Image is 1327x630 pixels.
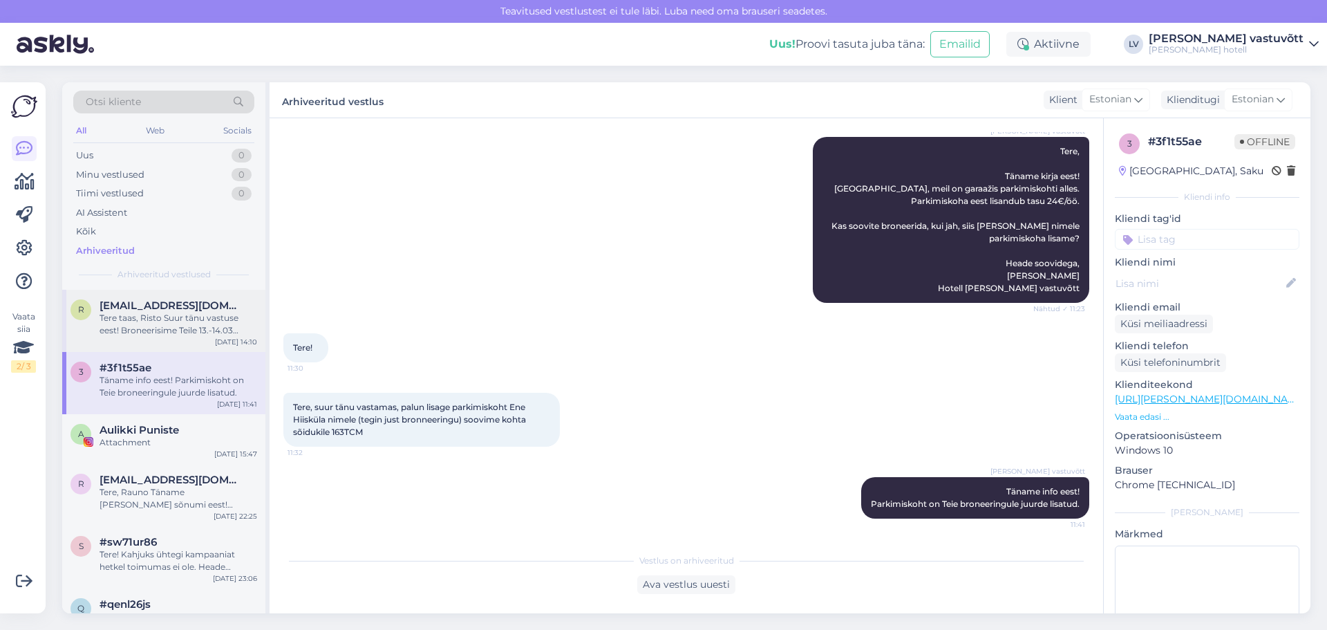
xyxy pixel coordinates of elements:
[1115,393,1306,405] a: [URL][PERSON_NAME][DOMAIN_NAME]
[1234,134,1295,149] span: Offline
[100,299,243,312] span: ristoliinat@gmail.com
[79,367,84,377] span: 3
[78,429,84,439] span: A
[769,37,796,50] b: Uus!
[76,168,144,182] div: Minu vestlused
[769,36,925,53] div: Proovi tasuta juba täna:
[1115,191,1299,203] div: Kliendi info
[73,122,89,140] div: All
[1033,304,1085,314] span: Nähtud ✓ 11:23
[1115,353,1226,372] div: Küsi telefoninumbrit
[232,149,252,163] div: 0
[213,573,257,584] div: [DATE] 23:06
[232,187,252,201] div: 0
[1161,93,1220,107] div: Klienditugi
[637,575,735,594] div: Ava vestlus uuesti
[76,244,135,258] div: Arhiveeritud
[1115,527,1299,541] p: Märkmed
[1115,300,1299,315] p: Kliendi email
[1115,463,1299,478] p: Brauser
[220,122,254,140] div: Socials
[1149,44,1304,55] div: [PERSON_NAME] hotell
[930,31,990,57] button: Emailid
[100,598,151,611] span: #qenl26js
[1006,32,1091,57] div: Aktiivne
[990,466,1085,476] span: [PERSON_NAME] vastuvõtt
[293,342,312,353] span: Tere!
[86,95,141,109] span: Otsi kliente
[100,486,257,511] div: Tere, Rauno Täname [PERSON_NAME] sõnumi eest! Kahjuks hotelli täituvuse tõttu sel nädalavahetusel...
[1115,443,1299,458] p: Windows 10
[100,312,257,337] div: Tere taas, Risto Suur tänu vastuse eest! Broneerisime Teile 13.-14.03 kuupäevadeks auto parkimisk...
[76,149,93,163] div: Uus
[78,479,84,489] span: r
[1115,339,1299,353] p: Kliendi telefon
[100,436,257,449] div: Attachment
[215,337,257,347] div: [DATE] 14:10
[100,424,179,436] span: Aulikki Puniste
[1119,164,1263,178] div: [GEOGRAPHIC_DATA], Saku
[1149,33,1304,44] div: [PERSON_NAME] vastuvõtt
[1148,133,1234,150] div: # 3f1t55ae
[100,362,151,374] span: #3f1t55ae
[11,360,36,373] div: 2 / 3
[11,93,37,120] img: Askly Logo
[1115,212,1299,226] p: Kliendi tag'id
[79,541,84,551] span: s
[117,268,211,281] span: Arhiveeritud vestlused
[639,555,734,567] span: Vestlus on arhiveeritud
[100,474,243,486] span: rauno@bmgs.ee
[1127,138,1132,149] span: 3
[1115,229,1299,250] input: Lisa tag
[232,168,252,182] div: 0
[1033,519,1085,530] span: 11:41
[288,363,339,373] span: 11:30
[1149,33,1319,55] a: [PERSON_NAME] vastuvõtt[PERSON_NAME] hotell
[11,311,36,373] div: Vaata siia
[1115,506,1299,519] div: [PERSON_NAME]
[1044,93,1077,107] div: Klient
[1115,255,1299,270] p: Kliendi nimi
[1116,276,1283,291] input: Lisa nimi
[76,206,127,220] div: AI Assistent
[1115,429,1299,443] p: Operatsioonisüsteem
[1232,92,1274,107] span: Estonian
[214,511,257,521] div: [DATE] 22:25
[1089,92,1131,107] span: Estonian
[1124,35,1143,54] div: LV
[100,374,257,399] div: Täname info eest! Parkimiskoht on Teie broneeringule juurde lisatud.
[293,402,528,437] span: Tere, suur tänu vastamas, palun lisage parkimiskoht Ene Hiisküla nimele (tegin just bronneeringu)...
[76,187,144,201] div: Tiimi vestlused
[1115,478,1299,492] p: Chrome [TECHNICAL_ID]
[78,304,84,315] span: r
[1115,315,1213,333] div: Küsi meiliaadressi
[282,91,384,109] label: Arhiveeritud vestlus
[143,122,167,140] div: Web
[100,536,157,548] span: #sw71ur86
[76,225,96,239] div: Kõik
[1115,411,1299,423] p: Vaata edasi ...
[288,447,339,458] span: 11:32
[77,603,84,613] span: q
[100,548,257,573] div: Tere! Kahjuks ühtegi kampaaniat hetkel toimumas ei ole. Heade soovidega [PERSON_NAME] Hotell [PER...
[217,399,257,409] div: [DATE] 11:41
[1115,378,1299,392] p: Klienditeekond
[214,449,257,459] div: [DATE] 15:47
